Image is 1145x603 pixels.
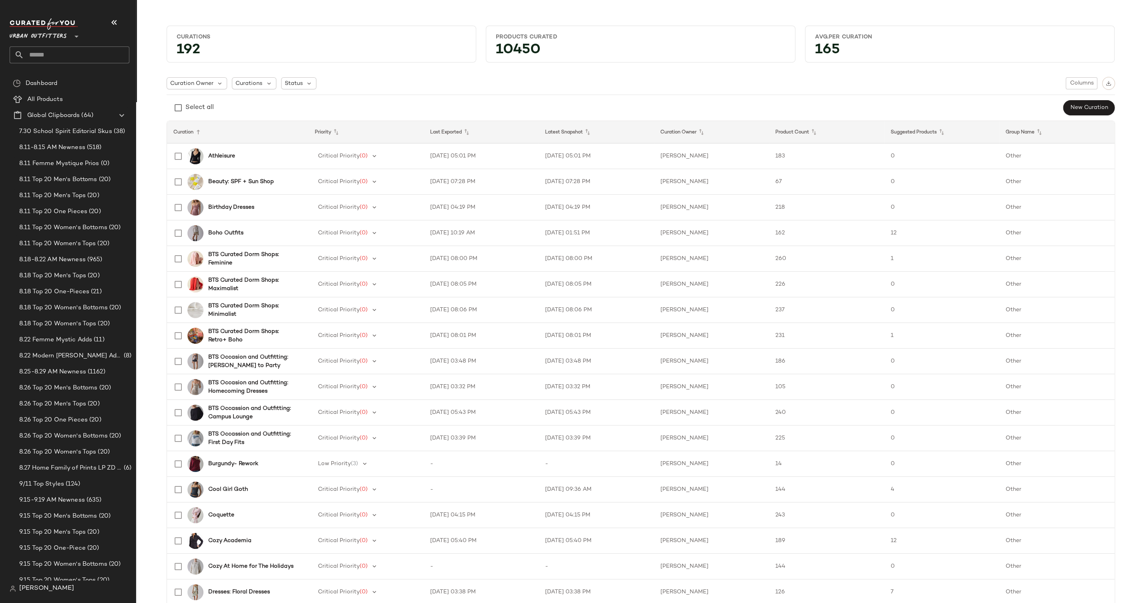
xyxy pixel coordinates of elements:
span: (0) [360,333,368,339]
td: Other [999,426,1115,451]
span: 8.27 Home Family of Prints LP ZD Adds [19,464,122,473]
td: [PERSON_NAME] [654,220,769,246]
span: Critical Priority [318,435,360,441]
td: 4 [884,477,999,502]
b: BTS Occassion and Outfitting: Campus Lounge [208,404,299,421]
span: (20) [96,239,109,248]
span: Critical Priority [318,358,360,364]
td: - [424,451,539,477]
td: Other [999,528,1115,554]
b: Athleisure [208,152,235,160]
td: Other [999,195,1115,220]
span: (20) [86,191,99,200]
span: Critical Priority [318,179,360,185]
img: svg%3e [1106,81,1111,86]
span: Low Priority [318,461,351,467]
span: Critical Priority [318,307,360,313]
span: (1162) [86,367,105,377]
b: Burgundy- Rework [208,460,258,468]
b: BTS Curated Dorm Shops: Maximalist [208,276,299,293]
span: 8.11 Top 20 Men's Bottoms [19,175,97,184]
b: BTS Occasion and Outfitting: Homecoming Dresses [208,379,299,395]
td: [PERSON_NAME] [654,272,769,297]
span: (20) [86,528,99,537]
td: Other [999,554,1115,579]
span: 9.15 Top 20 Women's Bottoms [19,560,107,569]
img: 94325602_061_b [187,456,203,472]
span: Critical Priority [318,281,360,287]
td: 189 [769,528,884,554]
span: 9.15-9.19 AM Newness [19,496,85,505]
td: 243 [769,502,884,528]
b: Cool Girl Goth [208,485,248,494]
span: (20) [108,432,121,441]
td: 218 [769,195,884,220]
span: (124) [64,480,80,489]
b: Cozy Academia [208,536,252,545]
span: (0) [360,281,368,287]
td: [PERSON_NAME] [654,143,769,169]
span: (0) [360,435,368,441]
td: [DATE] 04:15 PM [424,502,539,528]
td: 226 [769,272,884,297]
td: Other [999,374,1115,400]
span: Critical Priority [318,538,360,544]
div: Select all [185,103,214,113]
td: Other [999,451,1115,477]
span: (20) [96,448,110,457]
span: (38) [112,127,125,136]
td: [PERSON_NAME] [654,297,769,323]
td: - [539,451,654,477]
td: 67 [769,169,884,195]
td: [PERSON_NAME] [654,477,769,502]
td: [DATE] 01:51 PM [539,220,654,246]
span: 9.15 Top 20 Women's Tops [19,576,96,585]
td: 144 [769,554,884,579]
span: (20) [97,512,111,521]
span: 8.26 Top 20 Men's Tops [19,399,86,409]
td: [PERSON_NAME] [654,169,769,195]
b: Coquette [208,511,234,519]
div: 10450 [489,44,792,59]
span: 8.22 Femme Mystic Adds [19,335,92,345]
span: 8.18 Top 20 Women's Bottoms [19,303,108,313]
img: svg%3e [13,79,21,87]
span: (20) [87,207,101,216]
img: 68846146_011_b [187,302,203,318]
span: Critical Priority [318,512,360,518]
td: [DATE] 04:19 PM [539,195,654,220]
td: [DATE] 03:39 PM [424,426,539,451]
td: Other [999,502,1115,528]
td: - [424,554,539,579]
td: [DATE] 07:28 PM [424,169,539,195]
td: 225 [769,426,884,451]
td: [DATE] 07:28 PM [539,169,654,195]
td: 0 [884,426,999,451]
span: Status [285,79,303,88]
b: BTS Curated Dorm Shops: Minimalist [208,302,299,319]
td: Other [999,477,1115,502]
span: (20) [108,303,121,313]
td: [PERSON_NAME] [654,400,769,426]
span: (0) [360,204,368,210]
img: 94615556_009_b [187,533,203,549]
b: Beauty: SPF + Sun Shop [208,177,274,186]
td: [PERSON_NAME] [654,374,769,400]
td: 0 [884,502,999,528]
td: 12 [884,528,999,554]
span: (518) [85,143,102,152]
span: (0) [99,159,109,168]
td: 237 [769,297,884,323]
span: 8.26 Top 20 One Pieces [19,415,88,425]
div: 192 [170,44,473,59]
td: [DATE] 08:06 PM [424,297,539,323]
span: 8.26 Top 20 Men's Bottoms [19,383,98,393]
td: 0 [884,400,999,426]
span: (20) [107,223,121,232]
div: Avg.per Curation [815,33,1105,41]
b: BTS Curated Dorm Shops: Feminine [208,250,299,267]
b: BTS Occassion and Outfitting: First Day Fits [208,430,299,447]
td: [DATE] 08:05 PM [424,272,539,297]
th: Curation Owner [654,121,769,143]
b: BTS Curated Dorm Shops: Retro+ Boho [208,327,299,344]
